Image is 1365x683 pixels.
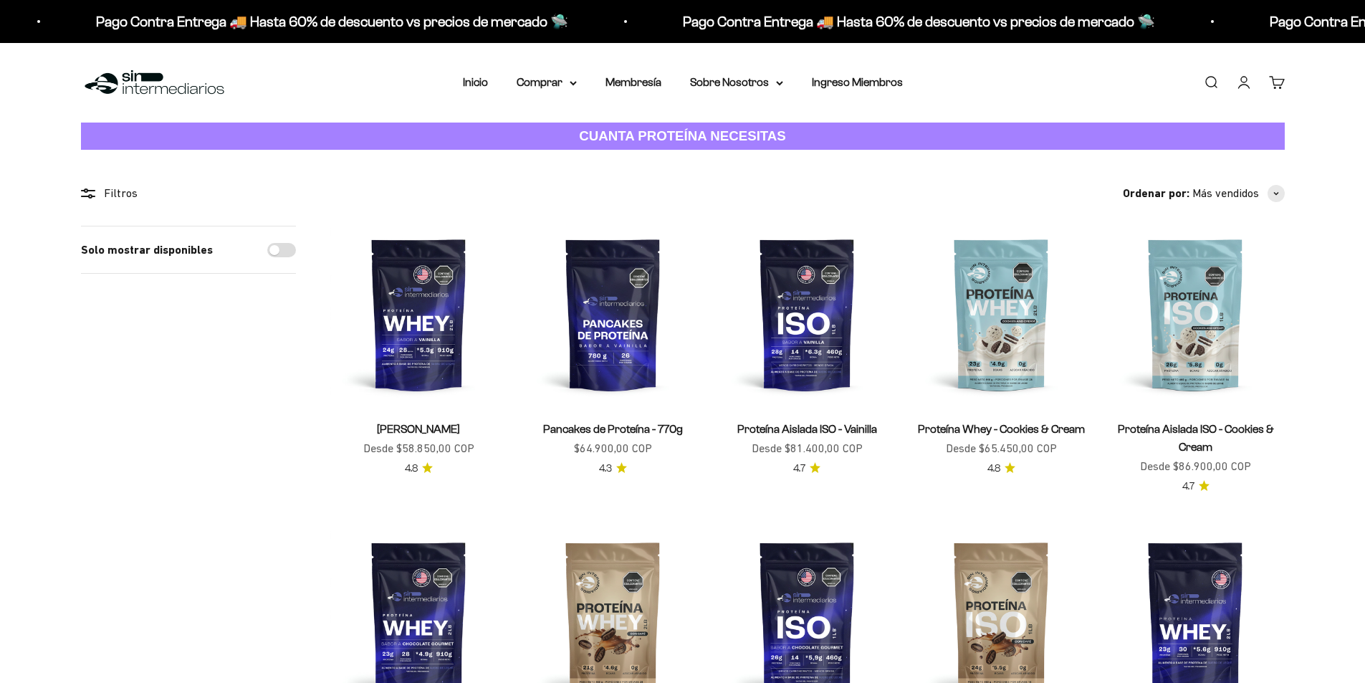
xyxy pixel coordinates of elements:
summary: Comprar [517,73,577,92]
a: Proteína Aislada ISO - Cookies & Cream [1118,423,1274,453]
sale-price: Desde $58.850,00 COP [363,439,474,458]
span: 4.7 [1182,479,1194,495]
a: Proteína Aislada ISO - Vainilla [737,423,877,435]
sale-price: $64.900,00 COP [574,439,652,458]
summary: Sobre Nosotros [690,73,783,92]
a: [PERSON_NAME] [377,423,460,435]
a: CUANTA PROTEÍNA NECESITAS [81,123,1285,151]
span: 4.3 [599,461,612,477]
span: Más vendidos [1192,184,1259,203]
a: Pancakes de Proteína - 770g [543,423,683,435]
a: Proteína Whey - Cookies & Cream [918,423,1085,435]
p: Pago Contra Entrega 🚚 Hasta 60% de descuento vs precios de mercado 🛸 [95,10,567,33]
span: 4.7 [793,461,805,477]
p: Pago Contra Entrega 🚚 Hasta 60% de descuento vs precios de mercado 🛸 [681,10,1154,33]
span: Ordenar por: [1123,184,1189,203]
div: Filtros [81,184,296,203]
a: 4.34.3 de 5.0 estrellas [599,461,627,477]
a: Inicio [463,76,488,88]
span: 4.8 [405,461,418,477]
sale-price: Desde $86.900,00 COP [1140,457,1251,476]
a: 4.84.8 de 5.0 estrellas [987,461,1015,477]
sale-price: Desde $65.450,00 COP [946,439,1057,458]
button: Más vendidos [1192,184,1285,203]
span: 4.8 [987,461,1000,477]
a: 4.74.7 de 5.0 estrellas [793,461,820,477]
a: Membresía [605,76,661,88]
sale-price: Desde $81.400,00 COP [752,439,863,458]
strong: CUANTA PROTEÍNA NECESITAS [579,128,786,143]
a: 4.84.8 de 5.0 estrellas [405,461,433,477]
a: 4.74.7 de 5.0 estrellas [1182,479,1210,495]
a: Ingreso Miembros [812,76,903,88]
label: Solo mostrar disponibles [81,241,213,259]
